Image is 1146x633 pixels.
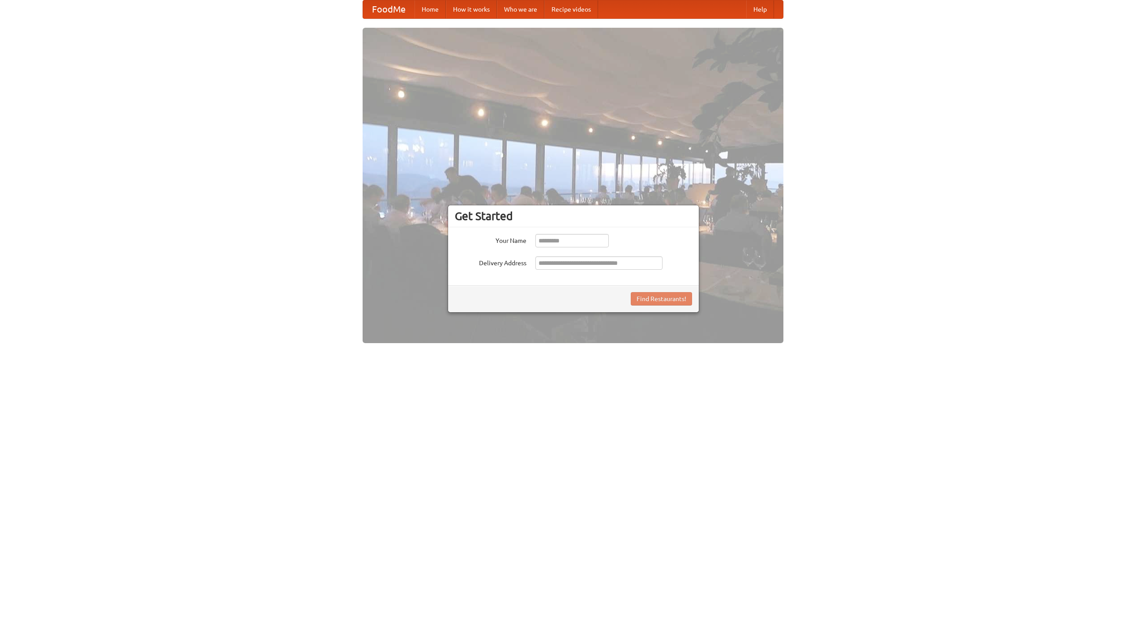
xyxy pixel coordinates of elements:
a: Help [746,0,774,18]
a: Home [415,0,446,18]
a: Recipe videos [544,0,598,18]
a: FoodMe [363,0,415,18]
h3: Get Started [455,209,692,223]
button: Find Restaurants! [631,292,692,306]
label: Delivery Address [455,256,526,268]
a: How it works [446,0,497,18]
a: Who we are [497,0,544,18]
label: Your Name [455,234,526,245]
